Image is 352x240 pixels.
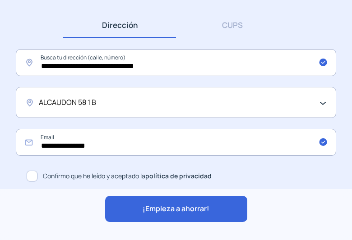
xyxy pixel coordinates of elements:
span: Confirmo que he leído y aceptado la [43,171,212,181]
a: CUPS [176,12,289,38]
a: política de privacidad [145,172,212,180]
span: ALCAUDON 58 1 B [39,97,96,109]
a: Dirección [63,12,176,38]
span: ¡Empieza a ahorrar! [143,203,209,215]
